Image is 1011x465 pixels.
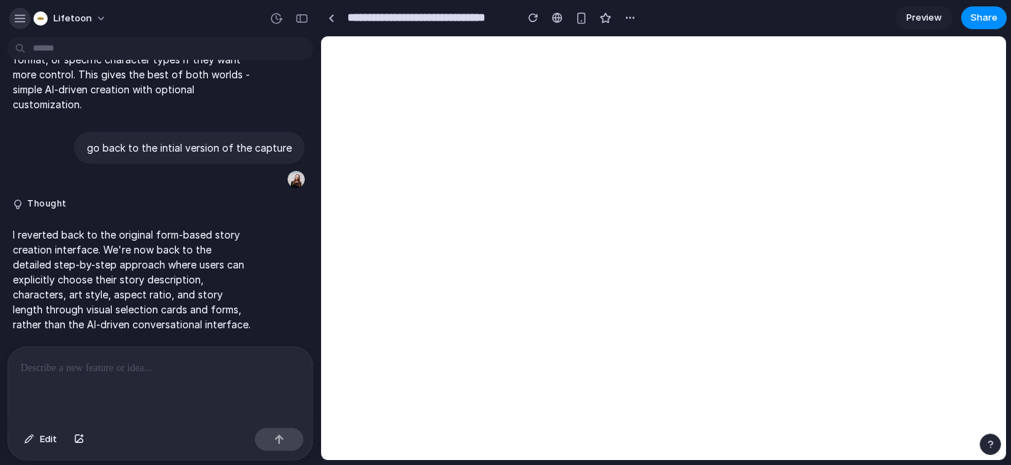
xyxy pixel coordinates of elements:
[961,6,1007,29] button: Share
[53,11,92,26] span: Lifetoon
[17,428,64,451] button: Edit
[970,11,997,25] span: Share
[87,140,292,155] p: go back to the intial version of the capture
[40,432,57,446] span: Edit
[906,11,942,25] span: Preview
[13,227,251,332] p: I reverted back to the original form-based story creation interface. We're now back to the detail...
[896,6,953,29] a: Preview
[28,7,114,30] button: Lifetoon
